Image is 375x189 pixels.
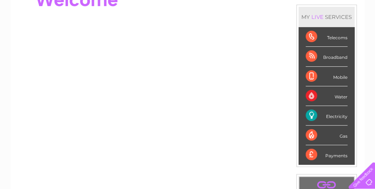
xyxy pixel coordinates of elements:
[306,126,347,145] div: Gas
[306,86,347,106] div: Water
[306,145,347,164] div: Payments
[306,27,347,47] div: Telecoms
[313,30,323,36] a: Blog
[287,30,309,36] a: Telecoms
[240,4,290,12] a: 0333 014 3131
[249,30,263,36] a: Water
[327,30,345,36] a: Contact
[306,47,347,66] div: Broadband
[310,14,325,20] div: LIVE
[306,67,347,86] div: Mobile
[267,30,283,36] a: Energy
[19,4,357,35] div: Clear Business is a trading name of Verastar Limited (registered in [GEOGRAPHIC_DATA] No. 3667643...
[306,106,347,126] div: Electricity
[351,30,368,36] a: Log out
[13,19,50,40] img: logo.png
[298,7,355,27] div: MY SERVICES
